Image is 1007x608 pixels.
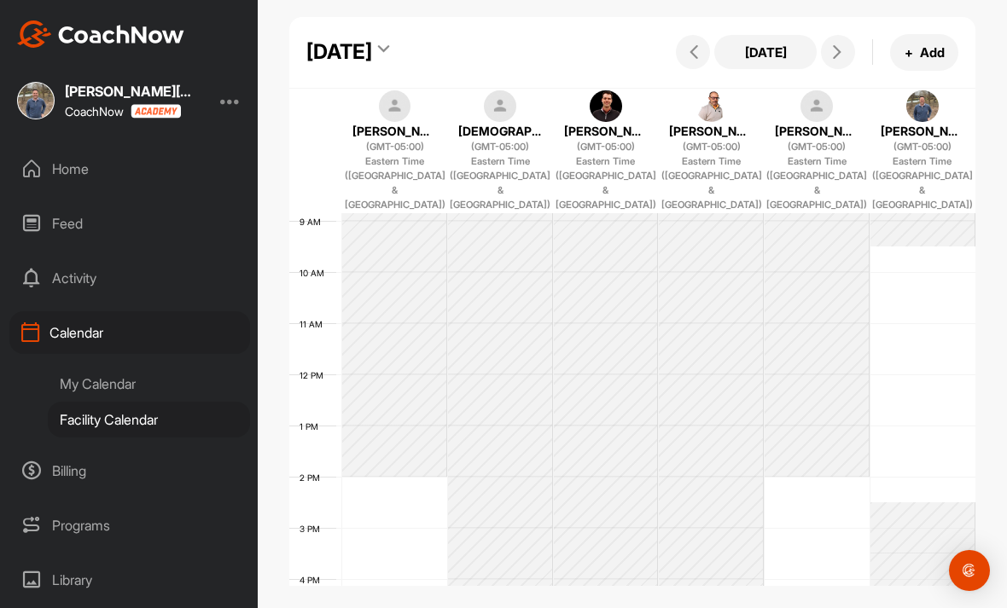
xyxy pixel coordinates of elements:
div: [PERSON_NAME][MEDICAL_DATA] [65,84,201,98]
img: CoachNow [17,20,184,48]
img: square_default-ef6cabf814de5a2bf16c804365e32c732080f9872bdf737d349900a9daf73cf9.png [484,90,516,123]
span: (GMT-05:00) [788,140,846,154]
div: [PERSON_NAME] [PERSON_NAME] [775,122,859,140]
span: Eastern Time ([GEOGRAPHIC_DATA] & [GEOGRAPHIC_DATA]) [661,154,762,212]
div: Calendar [9,311,250,354]
span: (GMT-05:00) [471,140,529,154]
span: Eastern Time ([GEOGRAPHIC_DATA] & [GEOGRAPHIC_DATA]) [450,154,550,212]
span: (GMT-05:00) [366,140,424,154]
div: [PERSON_NAME] [669,122,753,140]
div: Programs [9,504,250,547]
div: 3 PM [289,524,337,534]
div: 2 PM [289,472,337,483]
div: [DEMOGRAPHIC_DATA]' Professionals [458,122,542,140]
span: Eastern Time ([GEOGRAPHIC_DATA] & [GEOGRAPHIC_DATA]) [872,154,973,212]
div: 1 PM [289,421,335,431]
div: [PERSON_NAME][MEDICAL_DATA] [881,122,964,140]
span: (GMT-05:00) [683,140,741,154]
img: square_default-ef6cabf814de5a2bf16c804365e32c732080f9872bdf737d349900a9daf73cf9.png [800,90,833,123]
button: +Add [890,34,958,71]
div: 10 AM [289,268,341,278]
div: My Calendar [48,366,250,402]
span: (GMT-05:00) [577,140,635,154]
img: square_b1ee5462ed6af0f94112a1e011935807.jpg [590,90,622,123]
div: [DATE] [306,37,372,67]
div: 11 AM [289,319,340,329]
div: Facility Calendar [48,402,250,437]
div: Open Intercom Messenger [949,550,990,591]
div: [PERSON_NAME] [352,122,436,140]
img: square_54f708b210b0ae6b7605bb43670e43fd.jpg [906,90,939,123]
img: CoachNow acadmey [131,104,181,119]
div: 12 PM [289,370,341,380]
span: Eastern Time ([GEOGRAPHIC_DATA] & [GEOGRAPHIC_DATA]) [556,154,656,212]
img: square_54f708b210b0ae6b7605bb43670e43fd.jpg [17,82,55,119]
span: + [905,43,913,61]
span: (GMT-05:00) [893,140,952,154]
img: square_b51e5ba5d7a515d917fd852ccbc6f63e.jpg [696,90,728,123]
span: Eastern Time ([GEOGRAPHIC_DATA] & [GEOGRAPHIC_DATA]) [345,154,445,212]
div: 4 PM [289,575,337,585]
div: 9 AM [289,217,338,227]
div: [PERSON_NAME] [564,122,648,140]
img: square_default-ef6cabf814de5a2bf16c804365e32c732080f9872bdf737d349900a9daf73cf9.png [379,90,411,123]
button: [DATE] [714,35,817,69]
div: Library [9,559,250,601]
div: Billing [9,449,250,492]
div: Home [9,148,250,190]
div: Activity [9,257,250,299]
div: CoachNow [65,104,181,119]
div: Feed [9,202,250,245]
span: Eastern Time ([GEOGRAPHIC_DATA] & [GEOGRAPHIC_DATA]) [766,154,867,212]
